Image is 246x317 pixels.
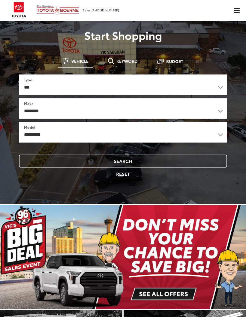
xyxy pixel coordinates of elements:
[24,101,34,106] label: Make
[19,155,227,168] button: Search
[36,5,79,15] img: Vic Vaughan Toyota of Boerne
[116,59,138,63] span: Keyword
[24,125,35,130] label: Model
[4,29,241,41] p: Start Shopping
[83,8,91,12] span: Sales
[71,59,88,63] span: Vehicle
[19,168,227,180] button: Reset
[91,8,119,12] span: [PHONE_NUMBER]
[166,59,183,63] span: Budget
[24,77,32,82] label: Type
